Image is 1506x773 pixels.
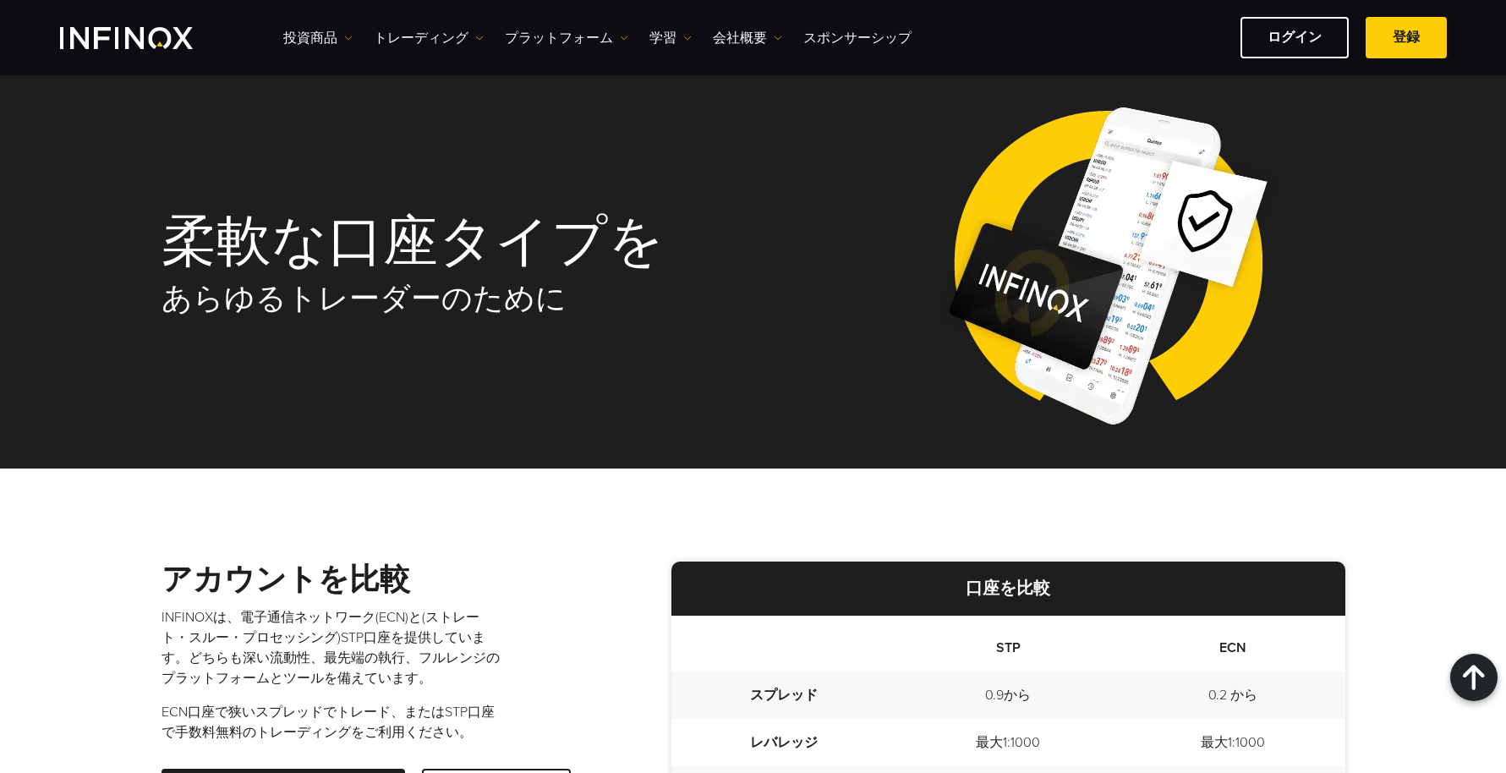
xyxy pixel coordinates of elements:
[162,607,500,688] p: INFINOXは、電子通信ネットワーク(ECN)と(ストレート・スルー・プロセッシング)STP口座を提供しています。どちらも深い流動性、最先端の執行、フルレンジのプラットフォームとツールを備えて...
[162,214,730,271] h1: 柔軟な口座タイプを
[713,28,782,48] a: 会社概要
[671,672,896,719] td: スプレッド
[895,616,1120,672] th: STP
[649,28,692,48] a: 学習
[505,28,628,48] a: プラットフォーム
[671,719,896,766] td: レバレッジ
[162,562,410,598] strong: アカウントを比較
[1366,17,1447,58] a: 登録
[162,702,500,743] p: ECN口座で狭いスプレッドでトレード、またはSTP口座で手数料無料のトレーディングをご利用ください。
[1120,672,1345,719] td: 0.2 から
[162,281,730,318] h2: あらゆるトレーダーのために
[966,578,1050,599] strong: 口座を比較
[60,27,233,49] a: INFINOX Logo
[374,28,484,48] a: トレーディング
[1240,17,1349,58] a: ログイン
[1201,734,1265,751] span: 最大1:1000
[985,687,1031,704] span: 0.9から
[803,28,912,48] a: スポンサーシップ
[1120,616,1345,672] th: ECN
[283,28,353,48] a: 投資商品
[976,734,1040,751] span: 最大1:1000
